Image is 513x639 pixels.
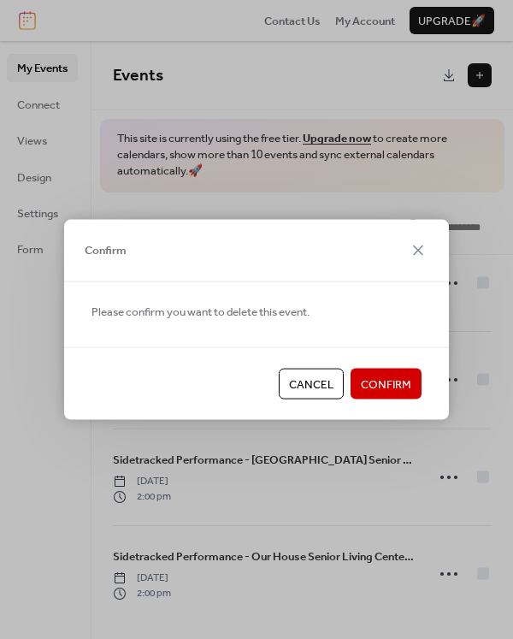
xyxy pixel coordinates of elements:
span: Confirm [361,376,411,393]
span: Confirm [85,242,127,259]
span: Please confirm you want to delete this event. [91,303,310,320]
span: Cancel [289,376,333,393]
button: Cancel [279,369,344,399]
button: Confirm [351,369,422,399]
